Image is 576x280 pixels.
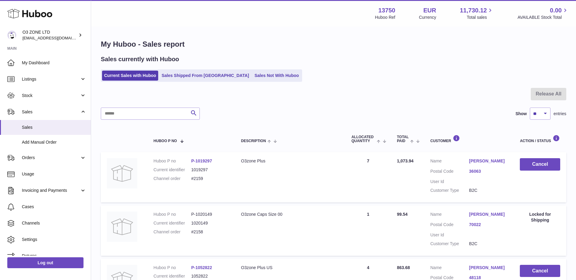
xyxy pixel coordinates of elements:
button: Cancel [520,158,560,171]
strong: 13750 [378,6,395,15]
span: Usage [22,171,86,177]
dt: Channel order [154,176,191,182]
span: Sales [22,109,80,115]
a: Sales Not With Huboo [252,71,301,81]
span: Total paid [397,135,409,143]
div: O3 ZONE LTD [22,29,77,41]
span: Settings [22,237,86,242]
dd: 1052822 [191,273,229,279]
h1: My Huboo - Sales report [101,39,566,49]
strong: EUR [423,6,436,15]
dt: Customer Type [430,241,469,247]
img: no-photo-large.jpg [107,212,137,242]
dd: B2C [469,188,508,193]
span: Sales [22,125,86,130]
span: Cases [22,204,86,210]
span: Invoicing and Payments [22,188,80,193]
span: Orders [22,155,80,161]
dt: Name [430,265,469,272]
div: O3zone Plus US [241,265,339,271]
dt: Customer Type [430,188,469,193]
dd: #2159 [191,176,229,182]
dt: Name [430,212,469,219]
div: Action / Status [520,135,560,143]
h2: Sales currently with Huboo [101,55,179,63]
a: P-1019297 [191,158,212,163]
span: 11,730.12 [460,6,487,15]
dd: B2C [469,241,508,247]
dt: Huboo P no [154,158,191,164]
a: Current Sales with Huboo [102,71,158,81]
a: [PERSON_NAME] [469,212,508,217]
td: 1 [345,205,391,256]
span: Description [241,139,266,143]
a: Sales Shipped From [GEOGRAPHIC_DATA] [159,71,251,81]
dt: Current identifier [154,220,191,226]
a: 11,730.12 Total sales [460,6,494,20]
span: Stock [22,93,80,98]
div: Customer [430,135,508,143]
div: Huboo Ref [375,15,395,20]
div: Locked for Shipping [520,212,560,223]
dt: Postal Code [430,168,469,176]
td: 7 [345,152,391,202]
button: Cancel [520,265,560,277]
div: O3zone Caps Size 00 [241,212,339,217]
dt: Current identifier [154,273,191,279]
label: Show [516,111,527,117]
span: entries [554,111,566,117]
span: Add Manual Order [22,139,86,145]
span: 1,073.94 [397,158,414,163]
dt: Current identifier [154,167,191,173]
span: My Dashboard [22,60,86,66]
span: AVAILABLE Stock Total [517,15,569,20]
span: [EMAIL_ADDRESS][DOMAIN_NAME] [22,35,89,40]
a: 36063 [469,168,508,174]
a: 0.00 AVAILABLE Stock Total [517,6,569,20]
img: hello@o3zoneltd.co.uk [7,31,16,40]
a: P-1052822 [191,265,212,270]
img: no-photo-large.jpg [107,158,137,188]
a: Log out [7,257,84,268]
span: ALLOCATED Quantity [351,135,375,143]
a: [PERSON_NAME] [469,158,508,164]
dd: #2158 [191,229,229,235]
dd: 1019297 [191,167,229,173]
dt: User Id [430,179,469,185]
a: [PERSON_NAME] [469,265,508,271]
dt: User Id [430,232,469,238]
dt: Huboo P no [154,265,191,271]
dd: 1020149 [191,220,229,226]
span: Total sales [467,15,494,20]
span: 0.00 [550,6,562,15]
div: O3zone Plus [241,158,339,164]
dt: Huboo P no [154,212,191,217]
span: Listings [22,76,80,82]
dt: Name [430,158,469,165]
dd: P-1020149 [191,212,229,217]
a: 70022 [469,222,508,228]
span: 863.68 [397,265,410,270]
span: 99.54 [397,212,407,217]
span: Huboo P no [154,139,177,143]
span: Returns [22,253,86,259]
div: Currency [419,15,436,20]
dt: Channel order [154,229,191,235]
dt: Postal Code [430,222,469,229]
span: Channels [22,220,86,226]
